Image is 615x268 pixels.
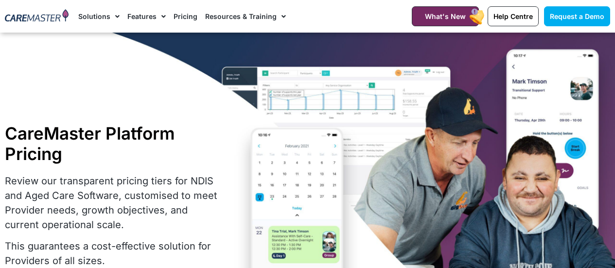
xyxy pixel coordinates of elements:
h1: CareMaster Platform Pricing [5,123,220,164]
span: What's New [425,12,466,20]
p: This guarantees a cost-effective solution for Providers of all sizes. [5,239,220,268]
span: Request a Demo [550,12,604,20]
p: Review our transparent pricing tiers for NDIS and Aged Care Software, customised to meet Provider... [5,174,220,232]
span: Help Centre [493,12,533,20]
a: What's New [412,6,479,26]
a: Request a Demo [544,6,610,26]
a: Help Centre [488,6,539,26]
img: CareMaster Logo [5,9,69,23]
